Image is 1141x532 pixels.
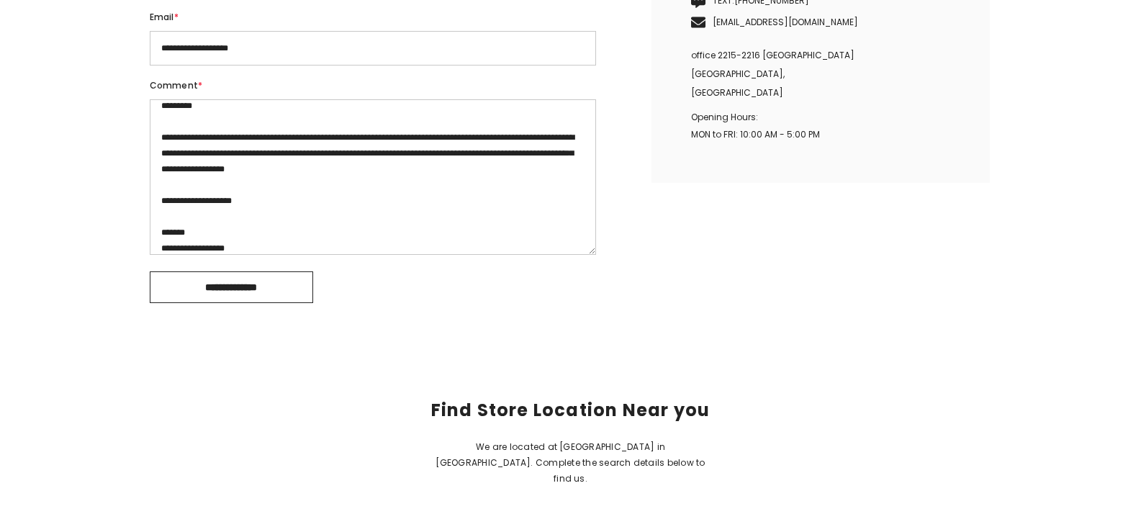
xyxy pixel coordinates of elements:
[150,9,596,25] label: Email
[427,439,715,487] p: We are located at [GEOGRAPHIC_DATA] in [GEOGRAPHIC_DATA]. Complete the search details below to fi...
[691,109,950,143] p: Opening Hours: MON to FRI: 10:00 AM - 5:00 PM
[150,78,596,94] label: Comment
[691,46,950,102] p: office 2215-2216 [GEOGRAPHIC_DATA] [GEOGRAPHIC_DATA], [GEOGRAPHIC_DATA]
[713,16,858,28] a: [EMAIL_ADDRESS][DOMAIN_NAME]
[7,400,1134,420] h2: Find Store Location Near you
